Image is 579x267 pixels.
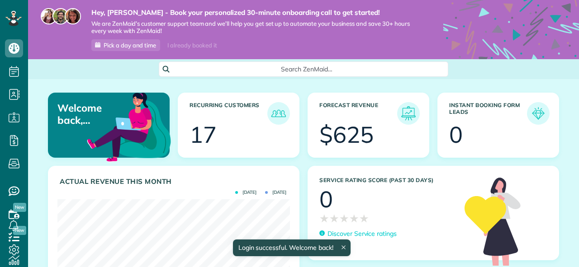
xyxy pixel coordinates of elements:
[91,39,160,51] a: Pick a day and time
[329,211,339,226] span: ★
[349,211,359,226] span: ★
[65,8,81,24] img: michelle-19f622bdf1676172e81f8f8fba1fb50e276960ebfe0243fe18214015130c80e4.jpg
[13,203,26,212] span: New
[41,8,57,24] img: maria-72a9807cf96188c08ef61303f053569d2e2a8a1cde33d635c8a3ac13582a053d.jpg
[235,190,256,195] span: [DATE]
[399,104,418,122] img: icon_forecast_revenue-8c13a41c7ed35a8dcfafea3cbb826a0462acb37728057bba2d056411b612bbbe.png
[319,229,397,239] a: Discover Service ratings
[91,20,416,35] span: We are ZenMaid’s customer support team and we’ll help you get set up to automate your business an...
[52,8,69,24] img: jorge-587dff0eeaa6aab1f244e6dc62b8924c3b6ad411094392a53c71c6c4a576187d.jpg
[339,211,349,226] span: ★
[233,239,350,256] div: Login successful. Welcome back!
[359,211,369,226] span: ★
[449,123,463,146] div: 0
[60,178,290,186] h3: Actual Revenue this month
[85,82,173,170] img: dashboard_welcome-42a62b7d889689a78055ac9021e634bf52bae3f8056760290aed330b23ab8690.png
[327,229,397,239] p: Discover Service ratings
[270,104,288,122] img: icon_recurring_customers-cf858462ba22bcd05b5a5880d41d6543d210077de5bb9ebc9590e49fd87d84ed.png
[319,188,333,211] div: 0
[190,123,217,146] div: 17
[104,42,156,49] span: Pick a day and time
[162,40,222,51] div: I already booked it
[319,211,329,226] span: ★
[57,102,129,126] p: Welcome back, [PERSON_NAME]!
[529,104,547,122] img: icon_form_leads-04211a6a04a5b2264e4ee56bc0799ec3eb69b7e499cbb523a139df1d13a81ae0.png
[319,123,374,146] div: $625
[265,190,286,195] span: [DATE]
[319,102,397,125] h3: Forecast Revenue
[319,177,456,183] h3: Service Rating score (past 30 days)
[91,8,416,17] strong: Hey, [PERSON_NAME] - Book your personalized 30-minute onboarding call to get started!
[190,102,267,125] h3: Recurring Customers
[449,102,527,125] h3: Instant Booking Form Leads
